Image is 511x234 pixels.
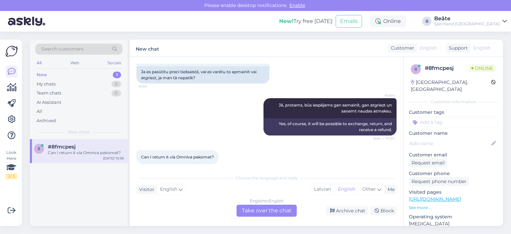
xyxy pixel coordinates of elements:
[287,2,307,8] span: Enable
[48,144,76,150] span: #8fmcpesj
[415,67,417,72] span: 8
[111,81,121,88] div: 0
[279,17,333,25] div: Try free [DATE]:
[250,198,283,204] div: English to English
[68,129,89,135] span: New chats
[409,213,498,220] p: Operating system
[37,99,61,106] div: AI Assistant
[409,158,447,167] div: Request email
[326,206,368,215] div: Archive chat
[138,84,163,89] span: 10:50
[103,156,124,161] div: [DATE] 10:56
[411,79,491,93] div: [GEOGRAPHIC_DATA], [GEOGRAPHIC_DATA]
[422,17,431,26] div: B
[446,45,468,52] div: Support
[5,173,17,179] div: 2 / 3
[111,90,121,97] div: 0
[37,117,56,124] div: Archived
[263,118,397,135] div: Yes, of course, it will be possible to exchange, return, and receive a refund.
[409,196,461,202] a: [URL][DOMAIN_NAME]
[279,103,393,114] span: Jā, protams, būs iespējams gan samainīt, gan atgriezt un saņemt naudas atmaksu.
[370,93,395,98] span: Beāte
[106,59,122,67] div: Socials
[371,206,397,215] div: Block
[409,109,498,116] p: Customer tags
[141,154,214,159] span: Can I return it via Omniva pakomat?
[279,18,293,24] b: New!
[434,16,500,21] div: Beāte
[336,15,362,28] button: Emails
[409,177,469,186] div: Request phone number
[409,99,498,105] div: Customer information
[37,108,42,115] div: All
[409,220,498,227] p: [MEDICAL_DATA]
[409,117,498,127] input: Add a tag
[388,45,414,52] div: Customer
[409,205,498,211] p: See more ...
[136,175,397,181] div: Choose the language and reply
[138,164,163,169] span: 10:56
[385,186,395,193] div: Me
[35,59,43,67] div: All
[362,186,376,192] span: Other
[425,64,469,72] div: # 8fmcpesj
[473,45,491,52] span: English
[48,150,124,156] div: Can I return it via Omniva pakomat?
[434,16,507,27] a: BeāteSportland [GEOGRAPHIC_DATA]
[370,15,406,27] div: Online
[136,44,159,53] label: New chat
[311,184,334,194] div: Latvian
[37,81,56,88] div: My chats
[409,170,498,177] p: Customer phone
[38,146,40,151] span: 8
[409,189,498,196] p: Visited pages
[420,45,437,52] span: English
[37,72,47,78] div: New
[5,149,17,179] div: Look Here
[434,21,500,27] div: Sportland [GEOGRAPHIC_DATA]
[469,65,496,72] span: Online
[69,59,81,67] div: Web
[409,140,490,147] input: Add name
[370,136,395,141] span: Seen ✓ 10:54
[37,90,61,97] div: Team chats
[5,45,18,58] img: Askly Logo
[113,72,121,78] div: 1
[334,184,359,194] div: English
[136,66,269,84] div: Ja es pasūtītu preci tiešsaistē, vai es varētu to apmainīt vai atgriezt, ja man tā nepatīk?
[409,130,498,137] p: Customer name
[160,186,177,193] span: English
[41,46,84,53] span: Search customers
[409,151,498,158] p: Customer email
[237,205,297,217] div: Take over the chat
[136,186,154,193] div: Visitor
